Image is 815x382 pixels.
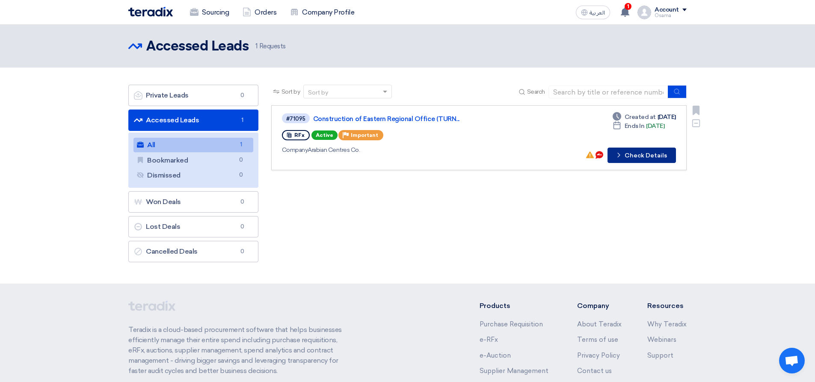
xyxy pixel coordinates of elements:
[577,320,622,328] a: About Teradix
[236,156,246,165] span: 0
[480,367,548,375] a: Supplier Management
[577,301,622,311] li: Company
[237,116,248,124] span: 1
[647,320,687,328] a: Why Teradix
[577,352,620,359] a: Privacy Policy
[647,301,687,311] li: Resources
[286,116,305,121] div: #71095
[480,301,552,311] li: Products
[647,352,673,359] a: Support
[128,85,258,106] a: Private Leads0
[128,325,352,376] p: Teradix is a cloud-based procurement software that helps businesses efficiently manage their enti...
[311,130,338,140] span: Active
[613,121,665,130] div: [DATE]
[608,148,676,163] button: Check Details
[128,191,258,213] a: Won Deals0
[351,132,378,138] span: Important
[313,115,527,123] a: Construction of Eastern Regional Office (TURN...
[625,121,645,130] span: Ends In
[183,3,236,22] a: Sourcing
[282,145,529,154] div: Arabian Centres Co.
[308,88,328,97] div: Sort by
[613,113,676,121] div: [DATE]
[625,3,631,10] span: 1
[548,86,668,98] input: Search by title or reference number
[237,198,248,206] span: 0
[294,132,305,138] span: RFx
[128,216,258,237] a: Lost Deals0
[655,6,679,14] div: Account
[237,247,248,256] span: 0
[128,241,258,262] a: Cancelled Deals0
[637,6,651,19] img: profile_test.png
[236,3,283,22] a: Orders
[146,38,249,55] h2: Accessed Leads
[255,41,286,51] span: Requests
[133,138,253,152] a: All
[237,91,248,100] span: 0
[577,367,612,375] a: Contact us
[590,10,605,16] span: العربية
[779,348,805,373] a: Open chat
[282,146,308,154] span: Company
[577,336,618,344] a: Terms of use
[527,87,545,96] span: Search
[480,352,511,359] a: e-Auction
[128,110,258,131] a: Accessed Leads1
[236,140,246,149] span: 1
[255,42,258,50] span: 1
[128,7,173,17] img: Teradix logo
[655,13,687,18] div: Osama
[237,222,248,231] span: 0
[576,6,610,19] button: العربية
[625,113,656,121] span: Created at
[647,336,676,344] a: Webinars
[480,336,498,344] a: e-RFx
[480,320,543,328] a: Purchase Requisition
[236,171,246,180] span: 0
[283,3,361,22] a: Company Profile
[133,168,253,183] a: Dismissed
[282,87,300,96] span: Sort by
[133,153,253,168] a: Bookmarked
